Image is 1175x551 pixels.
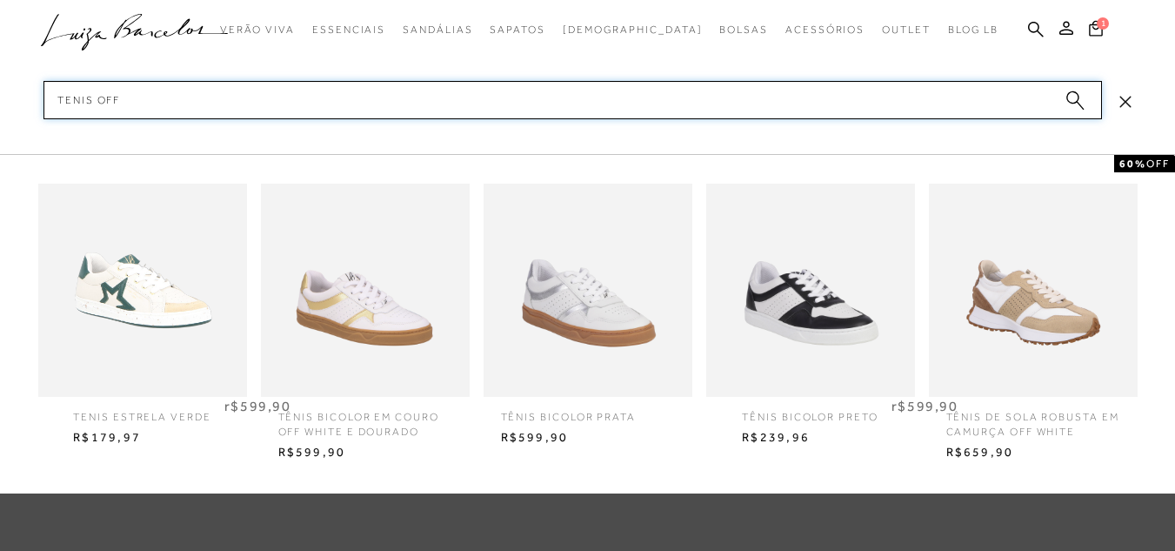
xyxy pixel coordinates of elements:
[719,14,768,46] a: categoryNavScreenReaderText
[929,153,1138,427] img: TÊNIS DE SOLA ROBUSTA EM CAMURÇA OFF WHITE
[257,184,474,465] a: TÊNIS BICOLOR EM COURO OFF WHITE E DOURADO TÊNIS BICOLOR EM COURO OFF WHITE E DOURADO R$599,90
[60,425,224,451] span: R$179,97
[933,440,1133,466] span: R$659,90
[563,14,703,46] a: noSubCategoriesText
[312,24,385,36] span: Essenciais
[702,184,919,450] a: TÊNIS BICOLOR PRETO 60%OFF TÊNIS BICOLOR PRETO R$599,90 R$239,96
[785,24,865,36] span: Acessórios
[706,153,915,427] img: TÊNIS BICOLOR PRETO
[729,397,891,425] span: TÊNIS BICOLOR PRETO
[933,397,1133,440] span: TÊNIS DE SOLA ROBUSTA EM CAMURÇA OFF WHITE
[261,153,470,427] img: TÊNIS BICOLOR EM COURO OFF WHITE E DOURADO
[1119,158,1146,170] strong: 60%
[1097,17,1109,30] span: 1
[882,24,931,36] span: Outlet
[38,153,247,427] img: TENIS ESTRELA VERDE
[403,24,472,36] span: Sandálias
[265,440,465,466] span: R$599,90
[488,397,688,425] span: TÊNIS BICOLOR PRATA
[948,14,998,46] a: BLOG LB
[220,14,295,46] a: categoryNavScreenReaderText
[43,81,1102,119] input: Buscar.
[265,397,465,440] span: TÊNIS BICOLOR EM COURO OFF WHITE E DOURADO
[948,24,998,36] span: BLOG LB
[719,24,768,36] span: Bolsas
[479,184,697,450] a: TÊNIS BICOLOR PRATA TÊNIS BICOLOR PRATA R$599,90
[34,184,251,450] a: TENIS ESTRELA VERDE 70%OFF TENIS ESTRELA VERDE R$599,90 R$179,97
[785,14,865,46] a: categoryNavScreenReaderText
[488,425,688,451] span: R$599,90
[563,24,703,36] span: [DEMOGRAPHIC_DATA]
[490,24,544,36] span: Sapatos
[1146,158,1170,170] span: OFF
[882,14,931,46] a: categoryNavScreenReaderText
[490,14,544,46] a: categoryNavScreenReaderText
[729,425,891,451] span: R$239,96
[220,24,295,36] span: Verão Viva
[403,14,472,46] a: categoryNavScreenReaderText
[484,153,692,427] img: TÊNIS BICOLOR PRATA
[312,14,385,46] a: categoryNavScreenReaderText
[925,184,1142,465] a: TÊNIS DE SOLA ROBUSTA EM CAMURÇA OFF WHITE TÊNIS DE SOLA ROBUSTA EM CAMURÇA OFF WHITE R$659,90
[60,397,224,425] span: TENIS ESTRELA VERDE
[1084,19,1108,43] button: 1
